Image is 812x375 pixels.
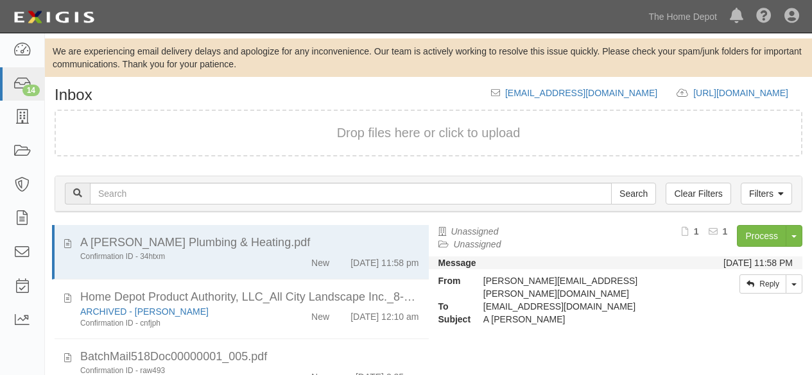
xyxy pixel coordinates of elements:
[429,313,474,326] strong: Subject
[10,6,98,29] img: logo-5460c22ac91f19d4615b14bd174203de0afe785f0fc80cf4dbbc73dc1793850b.png
[454,239,501,249] a: Unassigned
[429,300,474,313] strong: To
[80,305,270,318] div: ARCHIVED - JUDY CASANOLA
[694,226,699,237] b: 1
[311,251,329,269] div: New
[350,305,419,323] div: [DATE] 12:10 am
[90,183,612,204] input: Search
[80,251,270,262] div: Confirmation ID - 34htxm
[737,225,786,247] a: Process
[693,88,802,98] a: [URL][DOMAIN_NAME]
[80,306,209,317] a: ARCHIVED - [PERSON_NAME]
[80,318,270,329] div: Confirmation ID - cnfjph
[474,300,700,313] div: inbox@thdmerchandising.complianz.com
[611,183,656,204] input: Search
[429,274,474,287] strong: From
[45,45,812,71] div: We are experiencing email delivery delays and apologize for any inconvenience. Our team is active...
[723,226,728,237] b: 1
[451,226,499,237] a: Unassigned
[474,274,700,300] div: [PERSON_NAME][EMAIL_ADDRESS][PERSON_NAME][DOMAIN_NAME]
[80,235,419,251] div: A Johnson Plumbing & Heating.pdf
[723,256,793,269] div: [DATE] 11:58 PM
[666,183,730,204] a: Clear Filters
[741,183,792,204] a: Filters
[739,274,786,294] a: Reply
[474,313,700,326] div: A Johnson
[80,349,419,365] div: BatchMail518Doc00000001_005.pdf
[337,124,521,142] button: Drop files here or click to upload
[311,305,329,323] div: New
[642,4,723,29] a: The Home Depot
[756,9,772,24] i: Help Center - Complianz
[350,251,419,269] div: [DATE] 11:58 pm
[22,85,40,96] div: 14
[505,88,657,98] a: [EMAIL_ADDRESS][DOMAIN_NAME]
[55,87,92,103] h1: Inbox
[80,289,419,306] div: Home Depot Product Authority, LLC_All City Landscape Inc._8-29-2025_39885776.pdf
[438,258,476,268] strong: Message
